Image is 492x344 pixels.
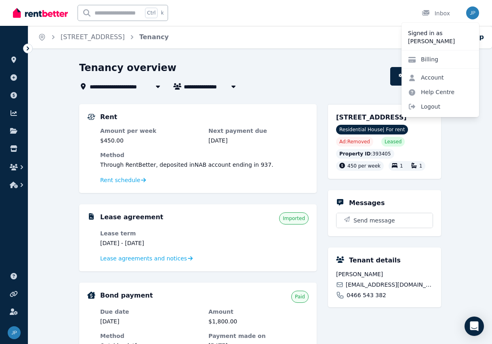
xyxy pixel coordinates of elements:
[100,176,140,184] span: Rent schedule
[100,212,163,222] h5: Lease agreement
[208,127,309,135] dt: Next payment due
[408,37,473,45] p: [PERSON_NAME]
[100,291,153,300] h5: Bond payment
[100,162,273,168] span: Through RentBetter , deposited in NAB account ending in 937 .
[100,239,200,247] dd: [DATE] - [DATE]
[283,215,305,222] span: Imported
[336,270,433,278] span: [PERSON_NAME]
[100,229,200,237] dt: Lease term
[8,326,21,339] img: Jan Primrose
[346,281,433,289] span: [EMAIL_ADDRESS][DOMAIN_NAME]
[79,61,177,74] h1: Tenancy overview
[402,85,461,99] a: Help Centre
[100,127,200,135] dt: Amount per week
[408,29,473,37] p: Signed in as
[347,163,381,169] span: 450 per week
[100,254,193,262] a: Lease agreements and notices
[208,317,309,325] dd: $1,800.00
[402,52,445,67] a: Billing
[145,8,158,18] span: Ctrl
[100,317,200,325] dd: [DATE]
[61,33,125,41] a: [STREET_ADDRESS]
[87,292,95,299] img: Bond Details
[336,213,433,228] button: Send message
[336,113,407,121] span: [STREET_ADDRESS]
[208,332,309,340] dt: Payment made on
[353,216,395,224] span: Send message
[336,125,408,134] span: Residential House | For rent
[347,291,386,299] span: 0466 543 382
[336,149,394,159] div: : 393405
[100,136,200,145] dd: $450.00
[419,163,423,169] span: 1
[402,99,479,114] span: Logout
[349,198,385,208] h5: Messages
[100,112,117,122] h5: Rent
[28,26,179,48] nav: Breadcrumb
[100,151,309,159] dt: Method
[422,9,450,17] div: Inbox
[390,67,441,86] a: Actions
[100,254,187,262] span: Lease agreements and notices
[208,136,309,145] dd: [DATE]
[349,256,401,265] h5: Tenant details
[87,114,95,120] img: Rental Payments
[385,138,402,145] span: Leased
[100,176,146,184] a: Rent schedule
[100,332,200,340] dt: Method
[400,163,403,169] span: 1
[402,70,450,85] a: Account
[465,317,484,336] div: Open Intercom Messenger
[208,308,309,316] dt: Amount
[139,33,169,41] a: Tenancy
[295,294,305,300] span: Paid
[466,6,479,19] img: Jan Primrose
[339,138,370,145] span: Ad: Removed
[100,308,200,316] dt: Due date
[161,10,164,16] span: k
[13,7,68,19] img: RentBetter
[339,151,371,157] span: Property ID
